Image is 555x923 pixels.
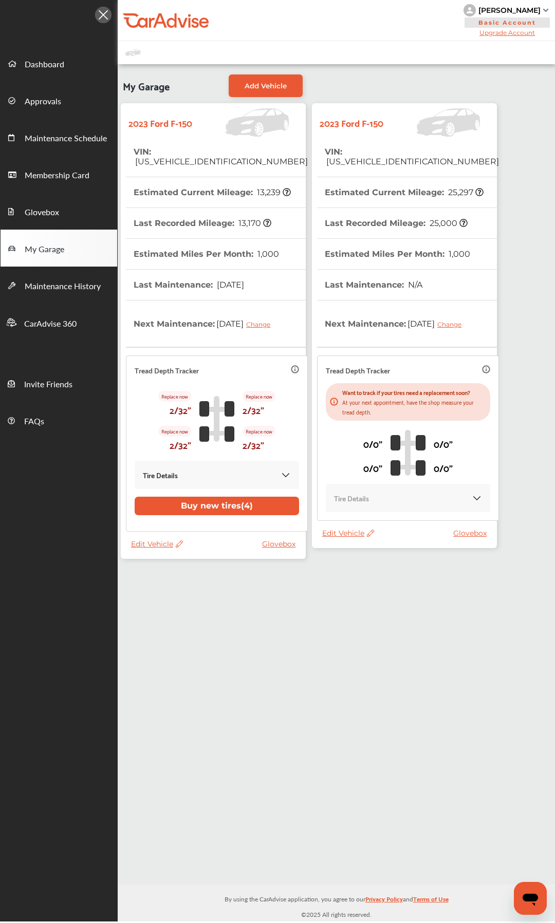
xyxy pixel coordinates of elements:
[134,300,278,347] th: Next Maintenance :
[158,391,191,402] p: Replace now
[118,884,555,921] div: © 2025 All rights reserved.
[447,249,470,259] span: 1,000
[413,893,449,909] a: Terms of Use
[25,280,101,293] span: Maintenance History
[24,317,77,331] span: CarAdvise 360
[325,157,499,166] span: [US_VEHICLE_IDENTIFICATION_NUMBER]
[320,115,383,130] strong: 2023 Ford F-150
[131,539,183,549] span: Edit Vehicle
[125,46,141,59] img: placeholder_car.fcab19be.svg
[256,249,279,259] span: 1,000
[406,311,469,336] span: [DATE]
[199,395,234,442] img: tire_track_logo.b900bcbc.svg
[325,239,470,269] th: Estimated Miles Per Month :
[1,156,117,193] a: Membership Card
[243,437,264,453] p: 2/32"
[25,206,59,219] span: Glovebox
[363,436,382,451] p: 0/0"
[1,119,117,156] a: Maintenance Schedule
[24,415,44,428] span: FAQs
[158,426,191,437] p: Replace now
[543,9,548,12] img: sCxJUJ+qAmfqhQGDUl18vwLg4ZYJ6CxN7XmbOMBAAAAAElFTkSuQmCC
[123,74,170,97] span: My Garage
[342,387,486,397] p: Want to track if your tires need a replacement soon?
[465,17,550,28] span: Basic Account
[326,364,390,376] p: Tread Depth Tracker
[95,7,112,23] img: Icon.5fd9dcc7.svg
[25,169,89,182] span: Membership Card
[25,58,64,71] span: Dashboard
[215,280,244,290] span: [DATE]
[128,115,192,130] strong: 2023 Ford F-150
[514,882,547,915] iframe: Button to launch messaging window
[262,539,301,549] a: Glovebox
[118,893,555,904] p: By using the CarAdvise application, you agree to our and
[325,270,422,300] th: Last Maintenance :
[434,460,453,476] p: 0/0"
[428,218,468,228] span: 25,000
[1,230,117,267] a: My Garage
[135,364,199,376] p: Tread Depth Tracker
[135,497,299,515] button: Buy new tires(4)
[24,378,72,391] span: Invite Friends
[434,436,453,451] p: 0/0"
[1,45,117,82] a: Dashboard
[170,402,191,418] p: 2/32"
[243,391,275,402] p: Replace now
[215,311,278,336] span: [DATE]
[25,243,64,256] span: My Garage
[406,280,422,290] span: N/A
[342,397,486,417] p: At your next appointment, have the shop measure your tread depth.
[325,208,468,238] th: Last Recorded Mileage :
[237,218,271,228] span: 13,170
[365,893,403,909] a: Privacy Policy
[1,193,117,230] a: Glovebox
[134,208,271,238] th: Last Recorded Mileage :
[363,460,382,476] p: 0/0"
[25,132,107,145] span: Maintenance Schedule
[246,321,275,328] div: Change
[391,429,425,476] img: tire_track_logo.b900bcbc.svg
[134,137,308,177] th: VIN :
[325,177,484,208] th: Estimated Current Mileage :
[134,157,308,166] span: [US_VEHICLE_IDENTIFICATION_NUMBER]
[255,187,291,197] span: 13,239
[383,108,485,137] img: Vehicle
[243,426,275,437] p: Replace now
[229,74,303,97] a: Add Vehicle
[245,82,287,90] span: Add Vehicle
[334,492,369,504] p: Tire Details
[25,95,61,108] span: Approvals
[243,402,264,418] p: 2/32"
[134,177,291,208] th: Estimated Current Mileage :
[170,437,191,453] p: 2/32"
[1,82,117,119] a: Approvals
[1,267,117,304] a: Maintenance History
[322,529,374,538] span: Edit Vehicle
[447,187,484,197] span: 25,297
[134,270,244,300] th: Last Maintenance :
[478,6,541,15] div: [PERSON_NAME]
[143,469,178,481] p: Tire Details
[325,300,469,347] th: Next Maintenance :
[453,529,492,538] a: Glovebox
[464,29,551,36] span: Upgrade Account
[437,321,467,328] div: Change
[464,4,476,16] img: knH8PDtVvWoAbQRylUukY18CTiRevjo20fAtgn5MLBQj4uumYvk2MzTtcAIzfGAtb1XOLVMAvhLuqoNAbL4reqehy0jehNKdM...
[472,493,482,503] img: KOKaJQAAAABJRU5ErkJggg==
[325,137,499,177] th: VIN :
[134,239,279,269] th: Estimated Miles Per Month :
[281,470,291,480] img: KOKaJQAAAABJRU5ErkJggg==
[192,108,294,137] img: Vehicle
